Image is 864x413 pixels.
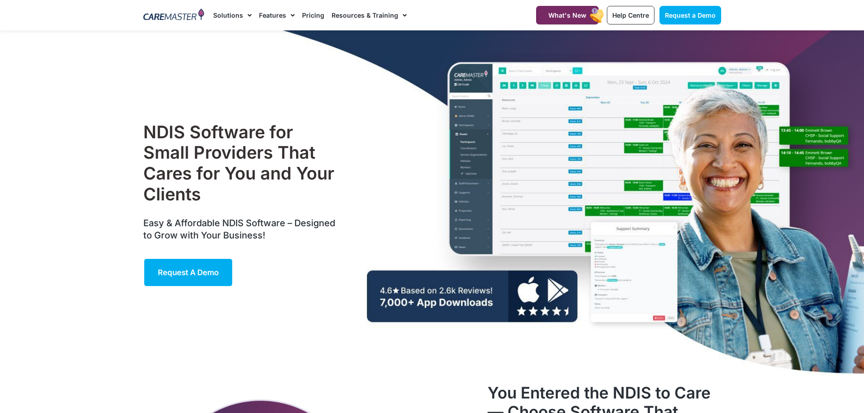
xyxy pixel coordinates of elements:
a: Request a Demo [143,258,233,287]
h1: NDIS Software for Small Providers That Cares for You and Your Clients [143,122,340,204]
img: CareMaster Logo [143,9,205,22]
span: Easy & Affordable NDIS Software – Designed to Grow with Your Business! [143,218,335,241]
a: Request a Demo [659,6,721,24]
a: Help Centre [607,6,654,24]
span: Request a Demo [665,11,716,19]
span: Request a Demo [158,268,219,277]
span: What's New [548,11,586,19]
span: Help Centre [612,11,649,19]
a: What's New [536,6,599,24]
